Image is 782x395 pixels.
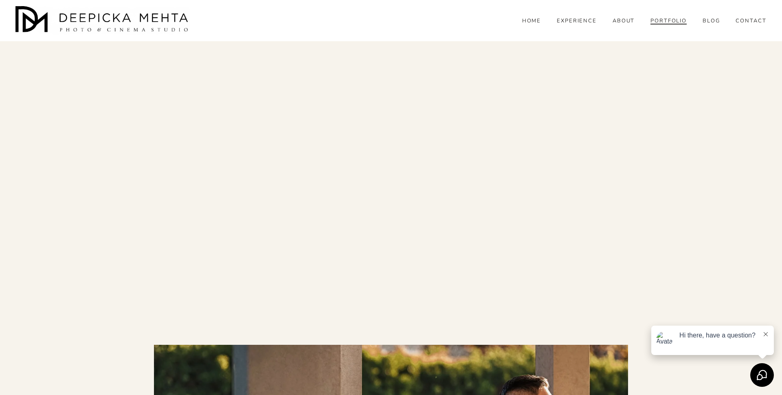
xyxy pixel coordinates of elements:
a: folder dropdown [703,18,720,25]
span: BLOG [703,18,720,24]
a: EXPERIENCE [557,18,597,25]
a: PORTFOLIO [650,18,687,25]
a: CONTACT [736,18,767,25]
a: ABOUT [613,18,635,25]
iframe: To enrich screen reader interactions, please activate Accessibility in Grammarly extension settings [154,55,628,324]
img: Austin Wedding Photographer - Deepicka Mehta Photography &amp; Cinematography [15,6,191,35]
a: HOME [522,18,541,25]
